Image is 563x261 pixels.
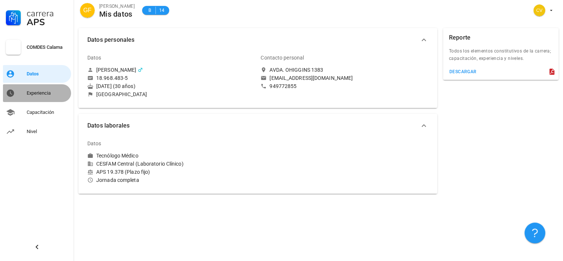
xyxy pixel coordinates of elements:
[96,67,136,73] div: [PERSON_NAME]
[261,67,428,73] a: AVDA. OHIGGINS 1383
[87,177,255,183] div: Jornada completa
[87,35,419,45] span: Datos personales
[96,152,138,159] div: Tecnólogo Médico
[27,9,68,18] div: Carrera
[269,83,296,89] div: 949772855
[27,44,68,50] div: COMDES Calama
[159,7,165,14] span: 14
[99,3,135,10] div: [PERSON_NAME]
[449,28,470,47] div: Reporte
[3,123,71,140] a: Nivel
[261,83,428,89] a: 949772855
[269,75,353,81] div: [EMAIL_ADDRESS][DOMAIN_NAME]
[3,84,71,102] a: Experiencia
[443,47,559,67] div: Todos los elementos constitutivos de la carrera; capacitación, experiencia y niveles.
[87,135,101,152] div: Datos
[83,3,91,18] span: GF
[533,4,545,16] div: avatar
[261,49,304,67] div: Contacto personal
[27,129,68,135] div: Nivel
[87,49,101,67] div: Datos
[87,169,255,175] div: APS 19.378 (Plazo fijo)
[99,10,135,18] div: Mis datos
[3,104,71,121] a: Capacitación
[80,3,95,18] div: avatar
[147,7,153,14] span: B
[78,114,437,138] button: Datos laborales
[446,67,480,77] button: descargar
[269,67,323,73] div: AVDA. OHIGGINS 1383
[261,75,428,81] a: [EMAIL_ADDRESS][DOMAIN_NAME]
[87,83,255,89] div: [DATE] (30 años)
[27,18,68,27] div: APS
[87,121,419,131] span: Datos laborales
[3,65,71,83] a: Datos
[78,28,437,52] button: Datos personales
[96,91,147,98] div: [GEOGRAPHIC_DATA]
[27,71,68,77] div: Datos
[96,75,128,81] div: 18.968.483-5
[27,109,68,115] div: Capacitación
[87,160,255,167] div: CESFAM Central (Laboratorio Clínico)
[27,90,68,96] div: Experiencia
[449,69,477,74] div: descargar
